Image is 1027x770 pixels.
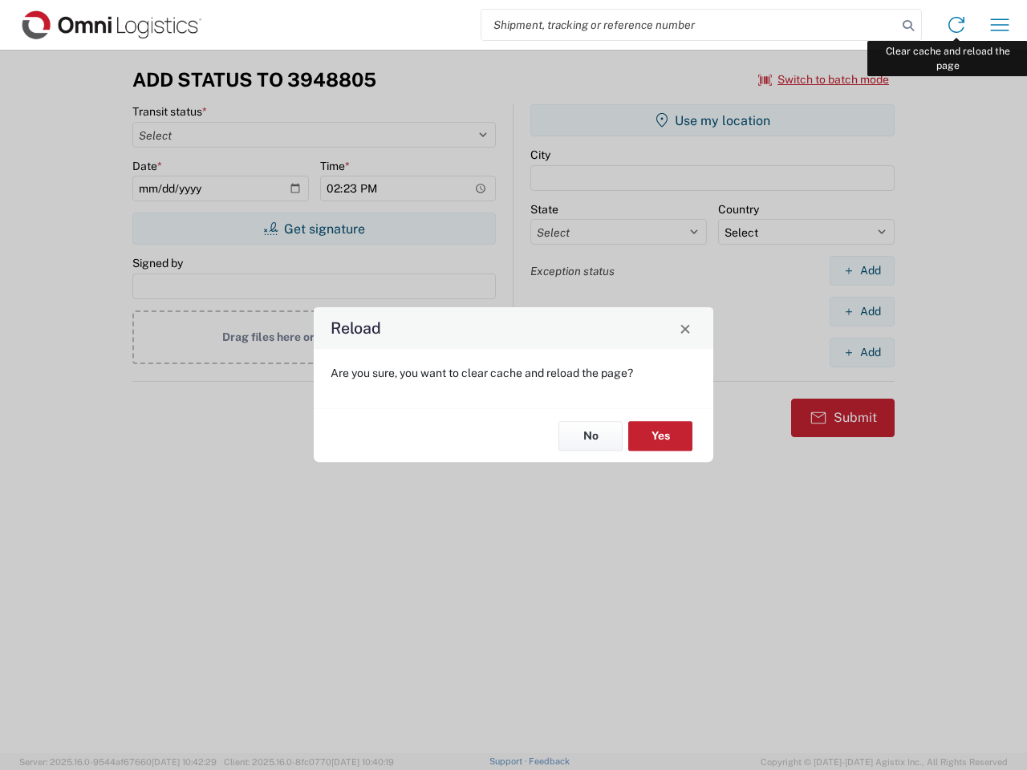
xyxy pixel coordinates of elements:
button: No [558,421,623,451]
p: Are you sure, you want to clear cache and reload the page? [331,366,696,380]
input: Shipment, tracking or reference number [481,10,897,40]
button: Close [674,317,696,339]
h4: Reload [331,317,381,340]
button: Yes [628,421,692,451]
